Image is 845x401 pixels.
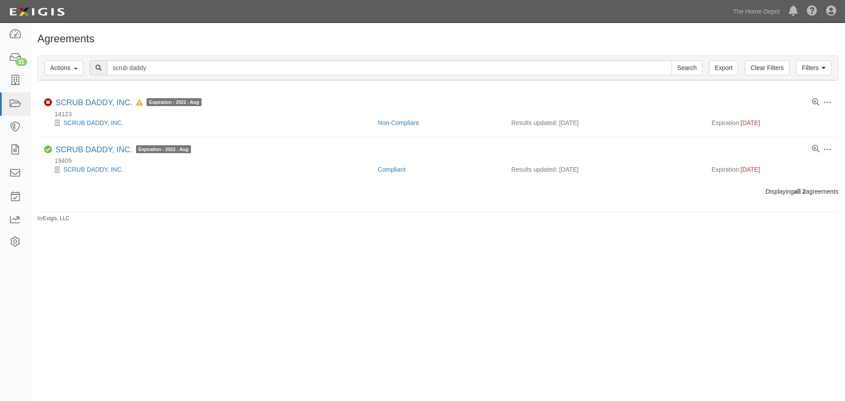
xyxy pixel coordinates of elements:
[55,145,191,155] div: SCRUB DADDY, INC.
[136,100,143,106] i: In Default since 09/19/2024
[511,165,698,174] div: Results updated: [DATE]
[37,33,838,44] h1: Agreements
[55,145,132,154] a: SCRUB DADDY, INC.
[43,215,70,221] a: Exigis, LLC
[44,165,371,174] div: SCRUB DADDY, INC.
[741,119,760,126] span: [DATE]
[378,119,419,126] a: Non-Compliant
[44,110,838,118] div: 14123
[672,60,702,75] input: Search
[812,99,819,107] a: View results summary
[63,119,123,126] a: SCRUB DADDY, INC.
[37,215,70,222] small: by
[147,98,202,106] span: Expiration - 2022 - Aug
[15,58,27,66] div: 31
[136,145,191,153] span: Expiration - 2022 - Aug
[50,64,70,71] span: Actions
[55,98,202,108] div: SCRUB DADDY, INC.
[741,166,760,173] span: [DATE]
[107,60,672,75] input: Search
[378,166,405,173] a: Compliant
[511,118,698,127] div: Results updated: [DATE]
[31,187,845,196] div: Displaying agreements
[44,156,838,165] div: 19405
[709,60,738,75] a: Export
[7,4,67,20] img: logo-5460c22ac91f19d4615b14bd174203de0afe785f0fc80cf4dbbc73dc1793850b.png
[794,188,806,195] b: all 2
[712,118,832,127] div: Expiration:
[44,60,83,75] button: Actions
[44,118,371,127] div: SCRUB DADDY, INC.
[796,60,831,75] a: Filters
[44,99,52,107] i: Non-Compliant
[812,145,819,153] a: View results summary
[44,146,52,154] i: Compliant
[712,165,832,174] div: Expiration:
[55,98,132,107] a: SCRUB DADDY, INC.
[728,3,784,20] a: The Home Depot
[745,60,789,75] a: Clear Filters
[63,166,123,173] a: SCRUB DADDY, INC.
[807,6,817,17] i: Help Center - Complianz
